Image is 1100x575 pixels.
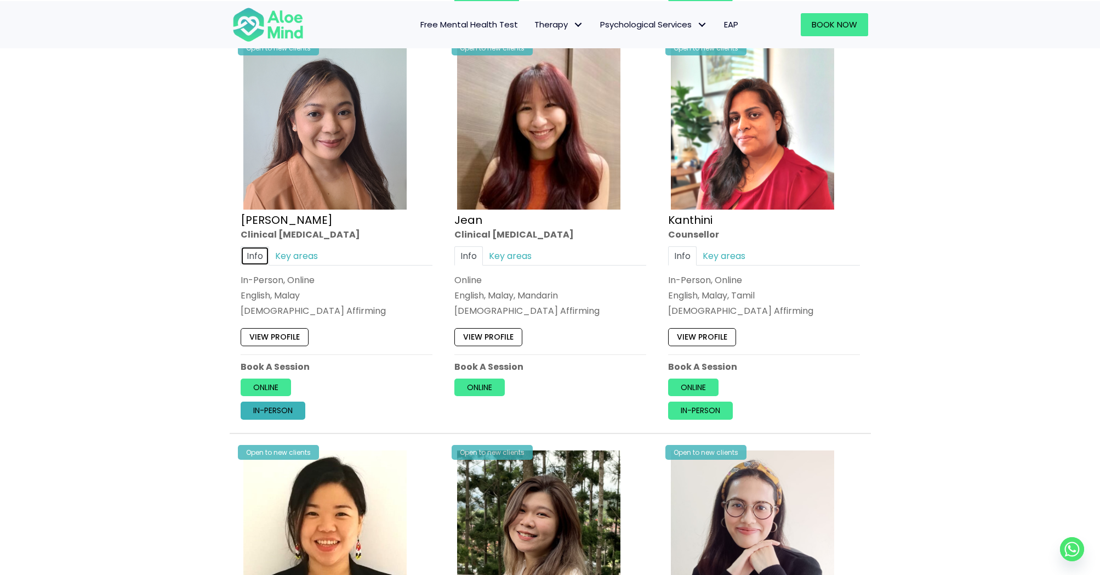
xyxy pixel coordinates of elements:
a: Info [668,246,697,266]
a: Key areas [269,246,324,266]
img: Aloe mind Logo [232,7,304,43]
a: Info [241,246,269,266]
div: Clinical [MEDICAL_DATA] [454,228,646,240]
div: Open to new clients [238,445,319,460]
div: [DEMOGRAPHIC_DATA] Affirming [454,305,646,317]
a: Online [241,379,291,396]
a: EAP [716,13,746,36]
div: Open to new clients [665,445,746,460]
a: Online [668,379,719,396]
a: Free Mental Health Test [412,13,526,36]
nav: Menu [318,13,746,36]
a: Info [454,246,483,266]
a: Online [454,379,505,396]
div: [DEMOGRAPHIC_DATA] Affirming [668,305,860,317]
span: Psychological Services [600,19,708,30]
a: View profile [241,328,309,346]
p: English, Malay, Mandarin [454,289,646,302]
a: Key areas [483,246,538,266]
a: View profile [454,328,522,346]
a: In-person [241,402,305,419]
a: [PERSON_NAME] [241,212,333,227]
a: View profile [668,328,736,346]
div: Open to new clients [452,445,533,460]
div: Online [454,274,646,286]
span: EAP [724,19,738,30]
p: Book A Session [241,360,432,373]
a: TherapyTherapy: submenu [526,13,592,36]
a: In-person [668,402,733,419]
span: Free Mental Health Test [420,19,518,30]
a: Jean [454,212,482,227]
img: Hanna Clinical Psychologist [243,46,407,210]
p: Book A Session [454,360,646,373]
div: Clinical [MEDICAL_DATA] [241,228,432,240]
div: Counsellor [668,228,860,240]
span: Book Now [812,19,857,30]
a: Whatsapp [1060,537,1084,561]
p: English, Malay [241,289,432,302]
span: Therapy: submenu [571,16,586,32]
div: In-Person, Online [668,274,860,286]
img: Jean-300×300 [457,46,620,210]
span: Therapy [534,19,584,30]
div: In-Person, Online [241,274,432,286]
a: Psychological ServicesPsychological Services: submenu [592,13,716,36]
p: English, Malay, Tamil [668,289,860,302]
a: Kanthini [668,212,713,227]
div: [DEMOGRAPHIC_DATA] Affirming [241,305,432,317]
span: Psychological Services: submenu [694,16,710,32]
a: Key areas [697,246,751,266]
img: Kanthini-profile [671,46,834,210]
p: Book A Session [668,360,860,373]
a: Book Now [801,13,868,36]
